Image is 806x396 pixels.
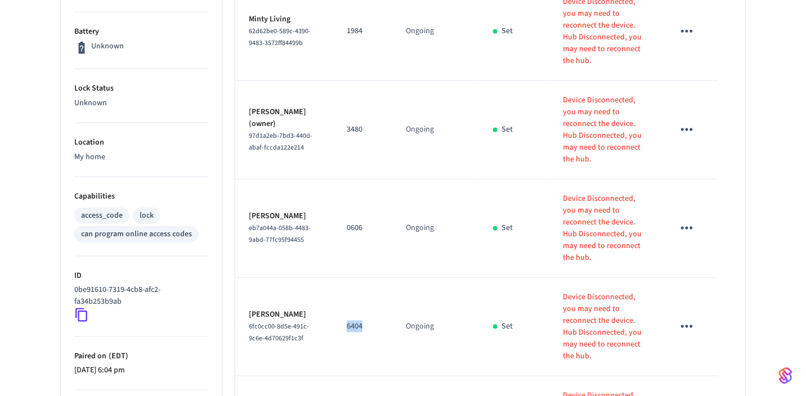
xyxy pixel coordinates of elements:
div: can program online access codes [81,228,192,240]
p: Hub Disconnected, you may need to reconnect the hub. [563,130,647,165]
p: [PERSON_NAME] [249,309,320,321]
p: Set [502,25,513,37]
p: Device Disconnected, you may need to reconnect the device. [563,291,647,327]
p: Unknown [74,97,208,109]
p: Set [502,222,513,234]
p: Location [74,137,208,148]
p: [PERSON_NAME] [249,210,320,222]
p: Hub Disconnected, you may need to reconnect the hub. [563,31,647,67]
p: Paired on [74,350,208,362]
p: Device Disconnected, you may need to reconnect the device. [563,94,647,130]
p: Battery [74,26,208,38]
p: Hub Disconnected, you may need to reconnect the hub. [563,228,647,264]
p: Unknown [91,40,124,52]
p: Set [502,124,513,136]
p: 3480 [347,124,379,136]
td: Ongoing [392,179,480,278]
p: Minty Living [249,13,320,25]
p: ID [74,270,208,282]
span: 97d1a2eb-7bd3-440d-abaf-fccda122e214 [249,131,312,152]
div: lock [140,210,154,222]
td: Ongoing [392,81,480,179]
span: 6fc0cc00-8d5e-491c-9c6e-4d70629f1c3f [249,322,309,343]
td: Ongoing [392,278,480,376]
img: SeamLogoGradient.69752ec5.svg [779,367,792,385]
span: ( EDT ) [106,350,128,362]
p: [PERSON_NAME] (owner) [249,106,320,130]
p: Set [502,321,513,332]
p: Device Disconnected, you may need to reconnect the device. [563,193,647,228]
p: [DATE] 6:04 pm [74,364,208,376]
p: 0606 [347,222,379,234]
span: 62d62be0-589c-4390-9483-3572ff84499b [249,26,311,48]
p: Hub Disconnected, you may need to reconnect the hub. [563,327,647,362]
p: 0be91610-7319-4cb8-afc2-fa34b253b9ab [74,284,204,308]
p: 6404 [347,321,379,332]
p: My home [74,151,208,163]
p: Lock Status [74,83,208,94]
span: eb7a044a-058b-4483-9abd-77fc95f94455 [249,223,311,245]
p: Capabilities [74,191,208,202]
div: access_code [81,210,123,222]
p: 1984 [347,25,379,37]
